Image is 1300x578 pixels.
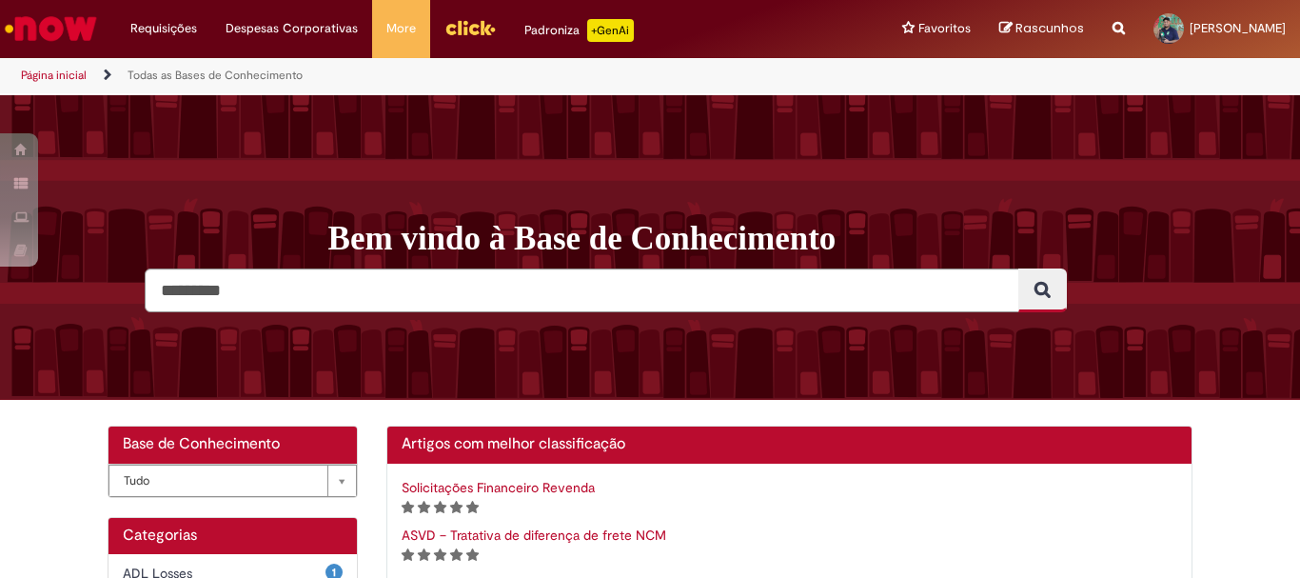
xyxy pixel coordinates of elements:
[402,436,1178,453] h2: Artigos com melhor classificação
[434,548,446,562] i: 3
[402,479,595,496] a: Solicitações Financeiro Revenda
[402,498,479,515] span: Classificação de artigo - Somente leitura
[226,19,358,38] span: Despesas Corporativas
[402,527,666,544] a: ASVD – Tratativa de diferença de frete NCM
[466,501,479,514] i: 5
[386,19,416,38] span: More
[918,19,971,38] span: Favoritos
[418,548,430,562] i: 2
[124,466,318,496] span: Tudo
[108,465,357,497] a: Tudo
[444,13,496,42] img: click_logo_yellow_360x200.png
[1015,19,1084,37] span: Rascunhos
[123,528,343,545] h1: Categorias
[402,501,414,514] i: 1
[1018,269,1067,312] button: Pesquisar
[402,548,414,562] i: 1
[2,10,100,48] img: ServiceNow
[402,546,479,563] span: Classificação de artigo - Somente leitura
[450,501,463,514] i: 4
[524,19,634,42] div: Padroniza
[14,58,853,93] ul: Trilhas de página
[108,464,357,497] div: Bases de Conhecimento
[418,501,430,514] i: 2
[128,68,303,83] a: Todas as Bases de Conhecimento
[999,20,1084,38] a: Rascunhos
[1190,20,1286,36] span: [PERSON_NAME]
[434,501,446,514] i: 3
[466,548,479,562] i: 5
[450,548,463,562] i: 4
[123,436,343,453] h2: Base de Conhecimento
[21,68,87,83] a: Página inicial
[328,219,1207,259] h1: Bem vindo à Base de Conhecimento
[145,269,1019,312] input: Pesquisar
[587,19,634,42] p: +GenAi
[130,19,197,38] span: Requisições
